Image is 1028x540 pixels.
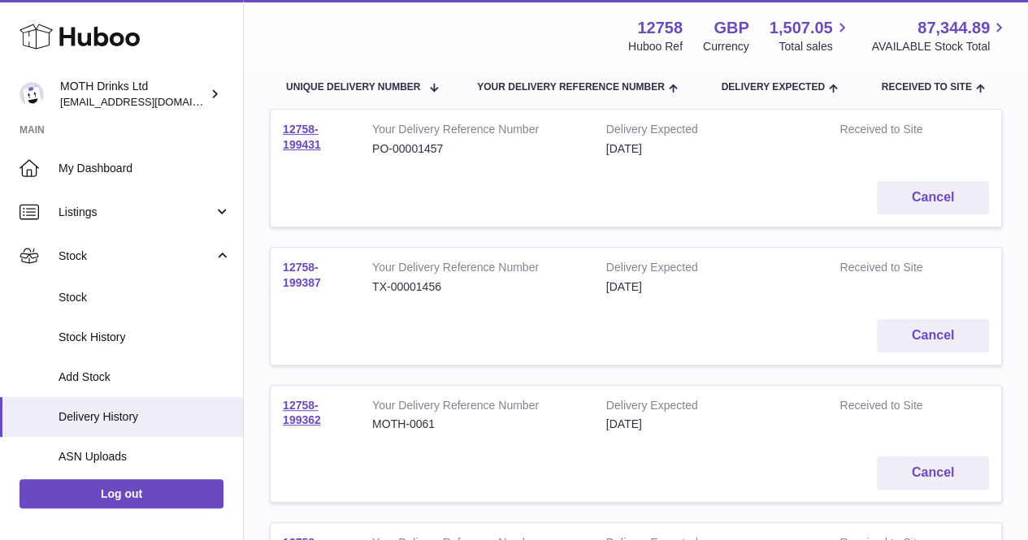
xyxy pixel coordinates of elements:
[477,82,665,93] span: Your Delivery Reference Number
[770,17,852,54] a: 1,507.05 Total sales
[372,417,582,432] div: MOTH-0061
[372,122,582,141] strong: Your Delivery Reference Number
[871,17,1008,54] a: 87,344.89 AVAILABLE Stock Total
[606,122,816,141] strong: Delivery Expected
[372,279,582,295] div: TX-00001456
[372,141,582,157] div: PO-00001457
[283,399,321,427] a: 12758-199362
[871,39,1008,54] span: AVAILABLE Stock Total
[703,39,749,54] div: Currency
[606,279,816,295] div: [DATE]
[779,39,851,54] span: Total sales
[839,122,947,141] strong: Received to Site
[286,82,420,93] span: Unique Delivery Number
[60,79,206,110] div: MOTH Drinks Ltd
[606,417,816,432] div: [DATE]
[606,398,816,417] strong: Delivery Expected
[59,409,231,425] span: Delivery History
[283,123,321,151] a: 12758-199431
[877,181,989,214] button: Cancel
[59,248,214,264] span: Stock
[721,82,824,93] span: Delivery Expected
[59,161,231,176] span: My Dashboard
[628,39,683,54] div: Huboo Ref
[637,17,683,39] strong: 12758
[877,456,989,490] button: Cancel
[59,330,231,345] span: Stock History
[606,141,816,157] div: [DATE]
[20,479,223,508] a: Log out
[606,260,816,279] strong: Delivery Expected
[882,82,972,93] span: Received to Site
[372,260,582,279] strong: Your Delivery Reference Number
[917,17,990,39] span: 87,344.89
[59,290,231,305] span: Stock
[59,205,214,220] span: Listings
[877,319,989,352] button: Cancel
[839,260,947,279] strong: Received to Site
[283,261,321,289] a: 12758-199387
[839,398,947,417] strong: Received to Site
[770,17,833,39] span: 1,507.05
[59,369,231,385] span: Add Stock
[59,449,231,464] span: ASN Uploads
[60,95,239,108] span: [EMAIL_ADDRESS][DOMAIN_NAME]
[372,398,582,417] strong: Your Delivery Reference Number
[714,17,748,39] strong: GBP
[20,82,44,106] img: orders@mothdrinks.com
